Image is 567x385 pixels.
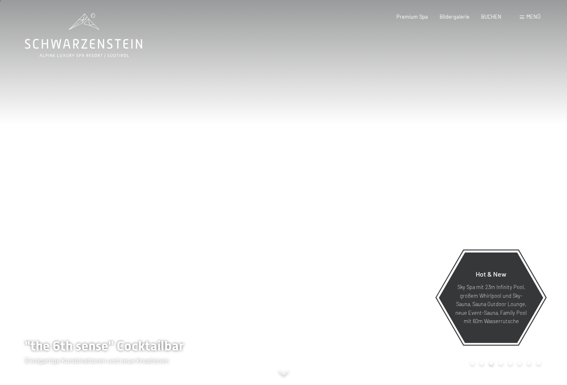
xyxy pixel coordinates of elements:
[438,252,544,343] a: Hot & New Sky Spa mit 23m Infinity Pool, großem Whirlpool und Sky-Sauna, Sauna Outdoor Lounge, ne...
[396,13,428,20] a: Premium Spa
[508,361,512,365] div: Carousel Page 5
[537,361,540,365] div: Carousel Page 8
[499,361,503,365] div: Carousel Page 4
[527,361,531,365] div: Carousel Page 7
[471,361,474,365] div: Carousel Page 1
[455,283,527,325] p: Sky Spa mit 23m Infinity Pool, großem Whirlpool und Sky-Sauna, Sauna Outdoor Lounge, neue Event-S...
[476,270,506,278] span: Hot & New
[526,13,540,20] span: Menü
[481,13,501,20] a: BUCHEN
[480,361,484,365] div: Carousel Page 2
[440,13,469,20] a: Bildergalerie
[468,361,540,365] div: Carousel Pagination
[489,361,493,365] div: Carousel Page 3 (Current Slide)
[518,361,522,365] div: Carousel Page 6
